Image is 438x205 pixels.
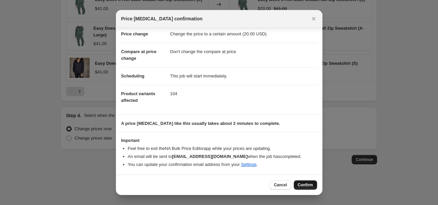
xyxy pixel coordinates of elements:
span: Scheduling [121,73,145,78]
span: Price [MEDICAL_DATA] confirmation [121,15,203,22]
span: Compare at price change [121,49,157,61]
dd: This job will start immediately. [170,67,317,85]
b: A price [MEDICAL_DATA] like this usually takes about 2 minutes to complete. [121,121,280,126]
dd: Change the price to a certain amount (20.00 USD) [170,25,317,43]
button: Close [309,14,318,23]
a: Settings [241,162,256,167]
b: [EMAIL_ADDRESS][DOMAIN_NAME] [172,154,247,159]
li: An email will be sent to when the job has completed . [128,153,317,160]
span: Confirm [298,182,313,188]
dd: Don't change the compare at price [170,43,317,60]
li: Feel free to exit the NA Bulk Price Editor app while your prices are updating. [128,145,317,152]
button: Cancel [270,180,291,190]
span: Price change [121,31,148,36]
button: Confirm [294,180,317,190]
h3: Important [121,138,317,143]
span: Cancel [274,182,287,188]
span: Product variants affected [121,91,156,103]
dd: 104 [170,85,317,102]
li: You can update your confirmation email address from your . [128,161,317,168]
